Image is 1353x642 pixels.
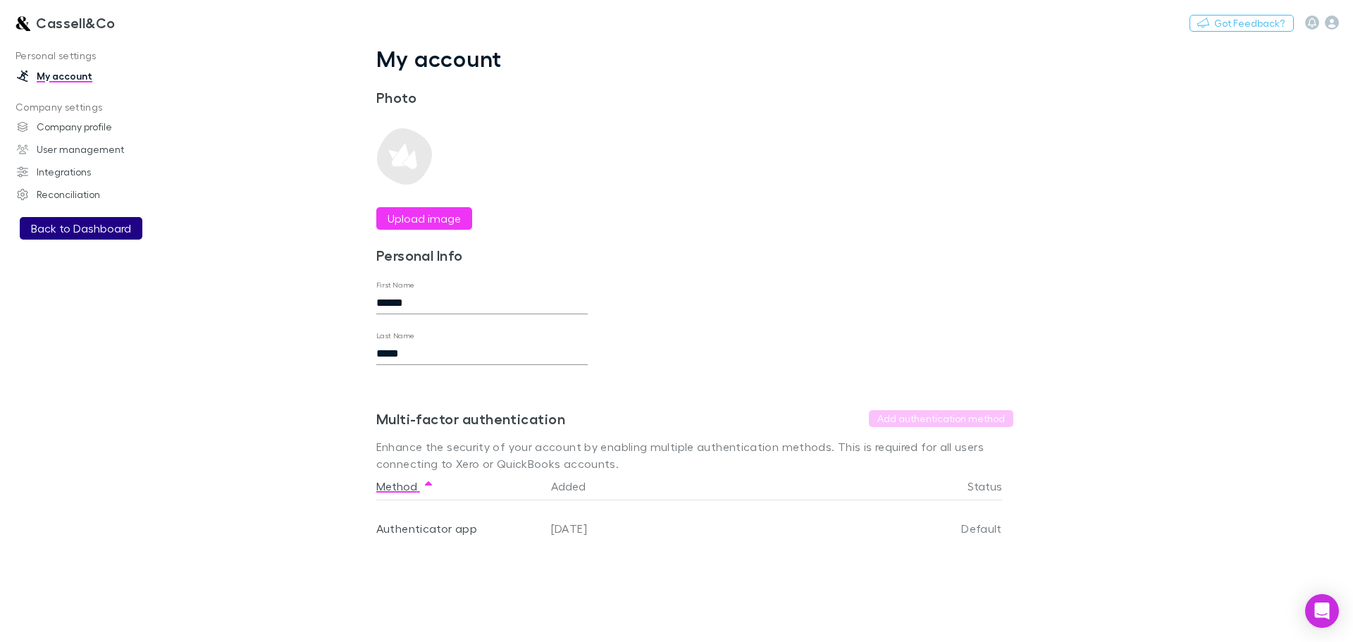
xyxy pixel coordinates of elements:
[376,438,1013,472] p: Enhance the security of your account by enabling multiple authentication methods. This is require...
[376,247,588,264] h3: Personal Info
[36,14,116,31] h3: Cassell&Co
[968,472,1019,500] button: Status
[376,45,1013,72] h1: My account
[545,500,875,557] div: [DATE]
[376,472,434,500] button: Method
[376,280,415,290] label: First Name
[869,410,1013,427] button: Add authentication method
[3,183,190,206] a: Reconciliation
[3,47,190,65] p: Personal settings
[388,210,461,227] label: Upload image
[376,500,540,557] div: Authenticator app
[376,128,433,185] img: Preview
[376,207,472,230] button: Upload image
[3,116,190,138] a: Company profile
[3,65,190,87] a: My account
[551,472,603,500] button: Added
[376,89,588,106] h3: Photo
[14,14,30,31] img: Cassell&Co's Logo
[6,6,124,39] a: Cassell&Co
[875,500,1002,557] div: Default
[376,331,415,341] label: Last Name
[1190,15,1294,32] button: Got Feedback?
[3,99,190,116] p: Company settings
[1305,594,1339,628] div: Open Intercom Messenger
[3,161,190,183] a: Integrations
[20,217,142,240] button: Back to Dashboard
[3,138,190,161] a: User management
[376,410,565,427] h3: Multi-factor authentication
